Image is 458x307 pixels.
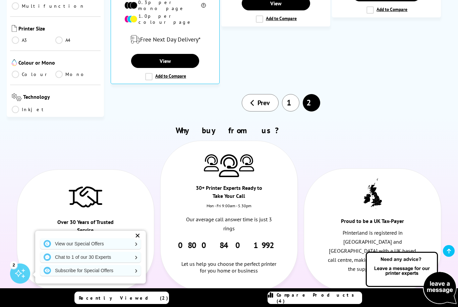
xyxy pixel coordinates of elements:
img: Open Live Chat window [364,251,458,306]
div: Over 30 Years of Trusted Service [51,218,120,237]
a: Compare Products (4) [268,292,362,304]
img: Trusted Service [69,183,102,210]
div: modal_delivery [114,30,216,49]
li: 1.0p per colour page [124,13,206,25]
label: Add to Compare [256,15,297,23]
p: Printerland is registered in [GEOGRAPHIC_DATA] and [GEOGRAPHIC_DATA] with a UK based call centre,... [325,228,420,274]
div: Let us help you choose the perfect printer for you home or business [181,250,277,274]
a: Mono [55,71,99,78]
h2: Why buy from us? [14,125,444,136]
div: Mon - Fri 9:00am - 5.30pm [161,203,298,215]
div: 30+ Printer Experts Ready to Take Your Call [195,184,263,203]
a: View [131,54,199,68]
span: Recently Viewed (2) [79,295,168,301]
a: A4 [55,36,99,44]
span: Technology [23,93,99,102]
a: Recently Viewed (2) [74,292,169,304]
a: 1 [282,94,299,111]
a: Prev [242,94,279,111]
span: Colour or Mono [18,59,99,67]
img: Printer Experts [219,154,239,177]
a: A3 [12,36,55,44]
p: Our average call answer time is just 3 rings [181,215,277,233]
div: ✕ [133,231,142,240]
a: View our Special Offers [40,238,141,249]
img: Printer Size [12,25,17,32]
div: Proud to be a UK Tax-Payer [338,217,407,228]
a: Subscribe for Special Offers [40,265,141,276]
img: Technology [12,93,21,101]
img: Printer Experts [239,154,254,171]
a: Multifunction [12,2,85,10]
a: Colour [12,71,55,78]
img: Colour or Mono [12,59,17,66]
a: Chat to 1 of our 30 Experts [40,252,141,262]
label: Add to Compare [145,73,186,80]
span: Prev [257,98,270,107]
div: 2 [10,261,17,268]
img: Printer Experts [204,154,219,171]
label: Add to Compare [366,6,407,14]
span: Printer Size [18,25,99,33]
a: Inkjet [12,106,55,113]
a: 0800 840 1992 [178,240,280,250]
img: UK tax payer [363,178,382,209]
span: Compare Products (4) [277,292,362,304]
